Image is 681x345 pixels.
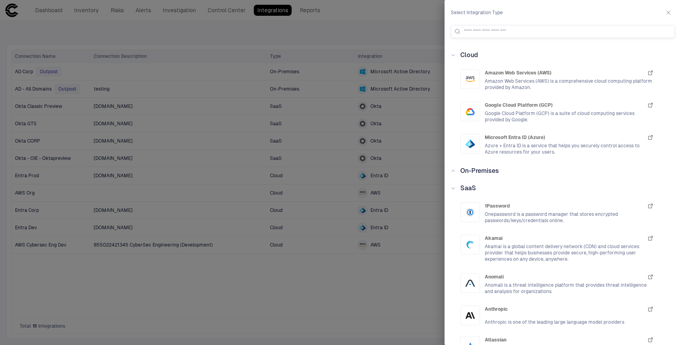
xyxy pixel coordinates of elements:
div: AWS [465,74,475,84]
span: 1Password [485,203,510,209]
span: Anomali is a threat intelligence platform that provides threat intelligence and analysis for orga... [485,282,654,295]
div: Anthropic [465,311,475,320]
span: Akamai [485,235,502,241]
span: Atlassian [485,337,506,343]
span: Anomali [485,274,504,280]
div: Akamai [465,240,475,249]
span: Anthropic is one of the leading large language model providers [485,319,654,325]
div: SaaS [451,184,675,193]
div: Google Cloud [465,107,475,116]
span: Cloud [460,51,478,59]
div: 1Password [465,208,475,217]
span: Akamai is a global content delivery network (CDN) and cloud services provider that helps business... [485,243,654,262]
span: Onepassword is a password manager that stores encrypted passwords/keys/credentials online. [485,211,654,224]
span: Amazon Web Services (AWS) is a comprehensive cloud computing platform provided by Amazon. [485,78,654,91]
span: On-Premises [460,167,499,174]
div: On-Premises [451,166,675,176]
span: Google Cloud Platform (GCP) [485,102,553,108]
span: Google Cloud Platform (GCP) is a suite of cloud computing services provided by Google. [485,110,654,123]
div: Cloud [451,50,675,60]
span: Microsoft Entra ID (Azure) [485,134,545,141]
span: Azure + Entra ID is a service that helps you securely control access to Azure resources for your ... [485,143,654,155]
div: Anomali [465,278,475,288]
span: Amazon Web Services (AWS) [485,70,551,76]
span: Select Integration Type [451,9,503,16]
span: SaaS [460,184,476,192]
span: Anthropic [485,306,508,312]
div: Entra ID [465,139,475,148]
